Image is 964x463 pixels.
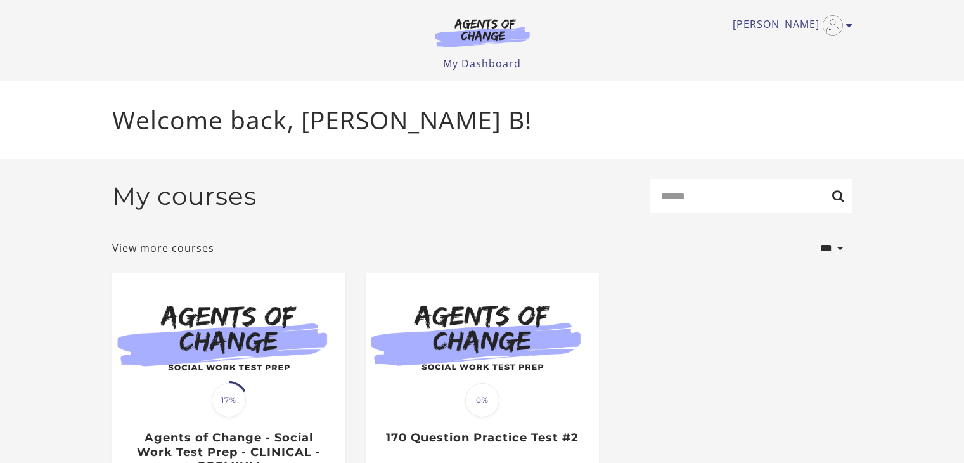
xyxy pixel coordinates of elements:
[112,240,214,256] a: View more courses
[421,18,543,47] img: Agents of Change Logo
[112,181,257,211] h2: My courses
[112,101,852,139] p: Welcome back, [PERSON_NAME] B!
[212,383,246,417] span: 17%
[733,15,846,36] a: Toggle menu
[465,383,499,417] span: 0%
[443,56,521,70] a: My Dashboard
[379,431,585,445] h3: 170 Question Practice Test #2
